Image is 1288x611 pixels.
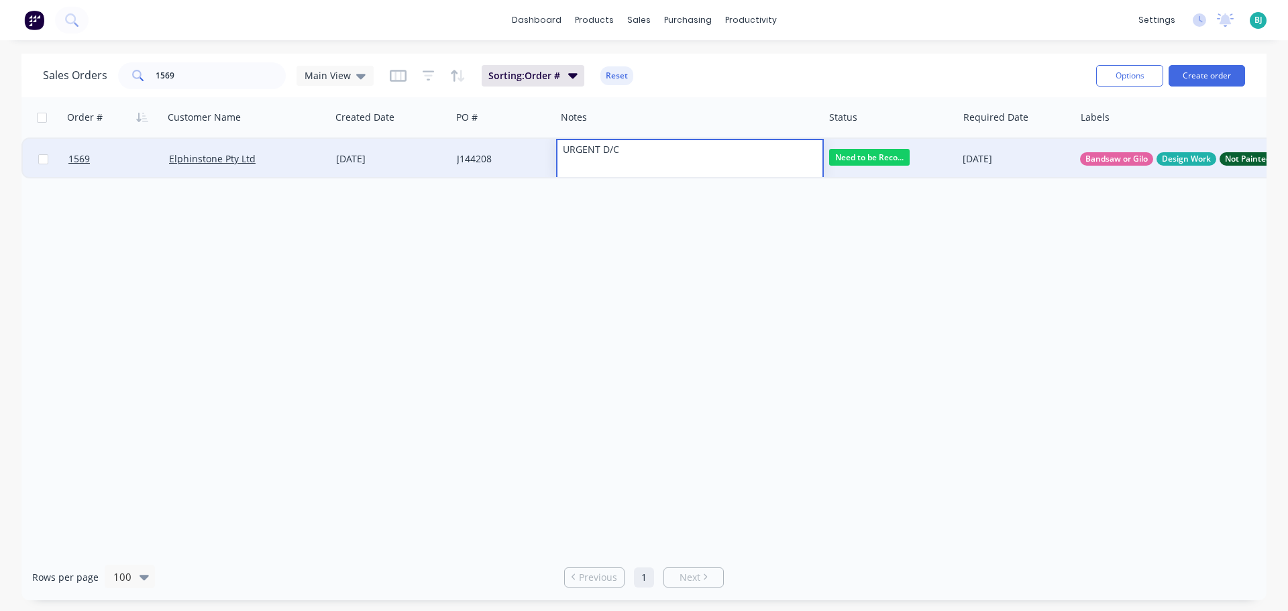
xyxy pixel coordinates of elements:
[829,149,910,166] span: Need to be Reco...
[579,571,617,584] span: Previous
[305,68,351,82] span: Main View
[634,567,654,588] a: Page 1 is your current page
[680,571,700,584] span: Next
[456,111,478,124] div: PO #
[24,10,44,30] img: Factory
[68,152,90,166] span: 1569
[336,152,446,166] div: [DATE]
[505,10,568,30] a: dashboard
[32,571,99,584] span: Rows per page
[43,69,107,82] h1: Sales Orders
[169,152,256,165] a: Elphinstone Pty Ltd
[1096,65,1163,87] button: Options
[829,111,857,124] div: Status
[1254,14,1263,26] span: BJ
[568,10,621,30] div: products
[488,69,560,82] span: Sorting: Order #
[156,62,286,89] input: Search...
[565,571,624,584] a: Previous page
[718,10,784,30] div: productivity
[561,111,587,124] div: Notes
[67,111,103,124] div: Order #
[482,65,584,87] button: Sorting:Order #
[600,66,633,85] button: Reset
[963,111,1028,124] div: Required Date
[335,111,394,124] div: Created Date
[1169,65,1245,87] button: Create order
[1225,152,1271,166] span: Not Painted
[621,10,657,30] div: sales
[657,10,718,30] div: purchasing
[1162,152,1211,166] span: Design Work
[557,140,822,159] div: URGENT D/C
[664,571,723,584] a: Next page
[1081,111,1110,124] div: Labels
[1132,10,1182,30] div: settings
[457,152,546,166] div: J144208
[1085,152,1148,166] span: Bandsaw or Gilo
[559,567,729,588] ul: Pagination
[168,111,241,124] div: Customer Name
[963,152,1069,166] div: [DATE]
[68,139,169,179] a: 1569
